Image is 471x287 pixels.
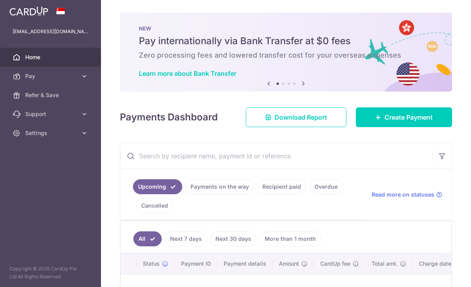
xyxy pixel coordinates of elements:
a: Payments on the way [185,179,254,194]
a: Upcoming [133,179,182,194]
a: More than 1 month [260,231,321,246]
h5: Pay internationally via Bank Transfer at $0 fees [139,35,433,47]
a: Overdue [309,179,343,194]
span: Create Payment [385,113,433,122]
span: Home [25,53,77,61]
span: Download Report [275,113,327,122]
span: Read more on statuses [372,191,434,199]
th: Payment ID [175,253,217,274]
th: Payment details [217,253,273,274]
a: All [133,231,162,246]
span: Pay [25,72,77,80]
h6: Zero processing fees and lowered transfer cost for your overseas expenses [139,51,433,60]
span: Settings [25,129,77,137]
a: Download Report [246,107,346,127]
span: Status [143,260,160,268]
a: Next 30 days [210,231,256,246]
a: Learn more about Bank Transfer [139,69,236,77]
img: Bank transfer banner [120,13,452,92]
p: [EMAIL_ADDRESS][DOMAIN_NAME] [13,28,88,36]
span: CardUp fee [320,260,350,268]
a: Recipient paid [257,179,306,194]
span: Support [25,110,77,118]
h4: Payments Dashboard [120,110,218,124]
span: Refer & Save [25,91,77,99]
span: Amount [279,260,299,268]
img: CardUp [9,6,48,16]
input: Search by recipient name, payment id or reference [120,143,433,169]
a: Next 7 days [165,231,207,246]
span: Total amt. [372,260,398,268]
a: Create Payment [356,107,452,127]
p: NEW [139,25,433,32]
span: Charge date [419,260,451,268]
a: Cancelled [136,198,173,213]
a: Read more on statuses [372,191,442,199]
